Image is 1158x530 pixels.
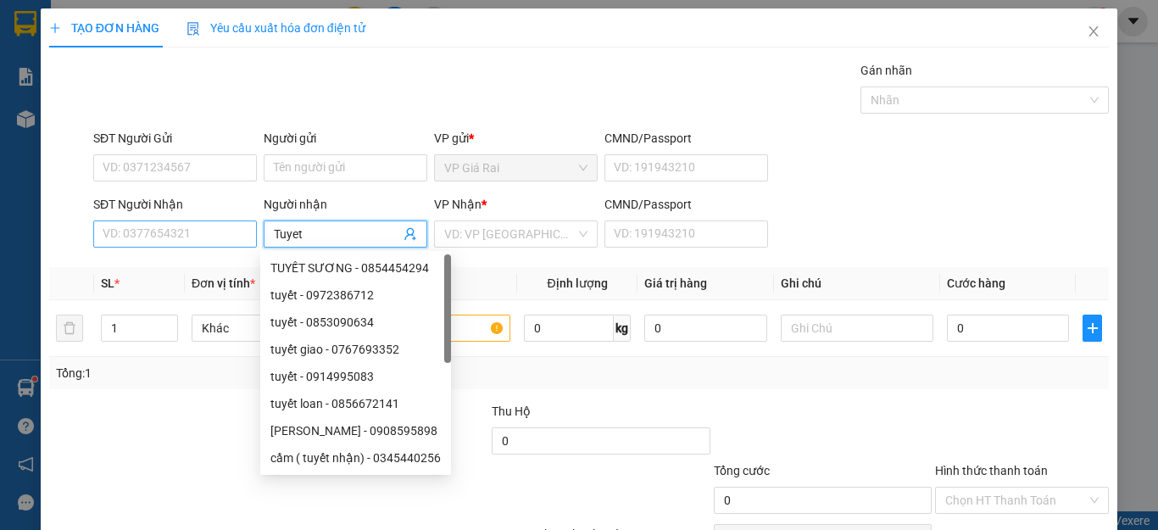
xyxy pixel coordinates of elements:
span: plus [1083,321,1101,335]
div: tuyết giao - 0767693352 [270,340,441,359]
span: VP Giá Rai [444,155,587,181]
div: SĐT Người Nhận [93,195,257,214]
label: Gán nhãn [860,64,912,77]
div: CMND/Passport [604,129,768,148]
span: Cước hàng [947,276,1005,290]
span: Yêu cầu xuất hóa đơn điện tử [187,21,365,35]
button: plus [1083,315,1102,342]
span: plus [49,22,61,34]
span: environment [97,41,111,54]
div: tuyết - 0853090634 [260,309,451,336]
span: Giá trị hàng [644,276,707,290]
div: CMND/Passport [604,195,768,214]
div: Người nhận [264,195,427,214]
div: tuyết loan - 0856672141 [270,394,441,413]
input: Ghi Chú [781,315,933,342]
li: 0983 44 7777 [8,80,323,101]
b: TRÍ NHÂN [97,11,183,32]
img: icon [187,22,200,36]
span: TẠO ĐƠN HÀNG [49,21,159,35]
span: Khác [202,315,334,341]
b: GỬI : VP Giá Rai [8,126,174,154]
span: user-add [404,227,417,241]
div: SĐT Người Gửi [93,129,257,148]
div: tuyết - 0853090634 [270,313,441,332]
div: Tổng: 1 [56,364,448,382]
span: Đơn vị tính [192,276,255,290]
div: TUYẾT SƯƠNG - 0854454294 [270,259,441,277]
div: cầm ( tuyết nhận) - 0345440256 [270,449,441,467]
div: nguyễn thị tuyết nhung - 0908595898 [260,417,451,444]
th: Ghi chú [774,267,940,300]
div: cầm ( tuyết nhận) - 0345440256 [260,444,451,471]
li: [STREET_ADDRESS][PERSON_NAME] [8,37,323,80]
div: [PERSON_NAME] - 0908595898 [270,421,441,440]
span: Định lượng [547,276,607,290]
span: close [1087,25,1100,38]
div: tuyết - 0914995083 [260,363,451,390]
div: Người gửi [264,129,427,148]
input: 0 [644,315,766,342]
span: VP Nhận [434,198,482,211]
span: SL [101,276,114,290]
div: tuyết - 0972386712 [260,282,451,309]
div: tuyết - 0972386712 [270,286,441,304]
div: tuyết loan - 0856672141 [260,390,451,417]
span: Tổng cước [714,464,770,477]
div: tuyết giao - 0767693352 [260,336,451,363]
label: Hình thức thanh toán [935,464,1048,477]
button: delete [56,315,83,342]
div: TUYẾT SƯƠNG - 0854454294 [260,254,451,282]
span: kg [614,315,631,342]
div: tuyết - 0914995083 [270,367,441,386]
span: Thu Hộ [492,404,531,418]
div: VP gửi [434,129,598,148]
span: phone [97,83,111,97]
button: Close [1070,8,1117,56]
